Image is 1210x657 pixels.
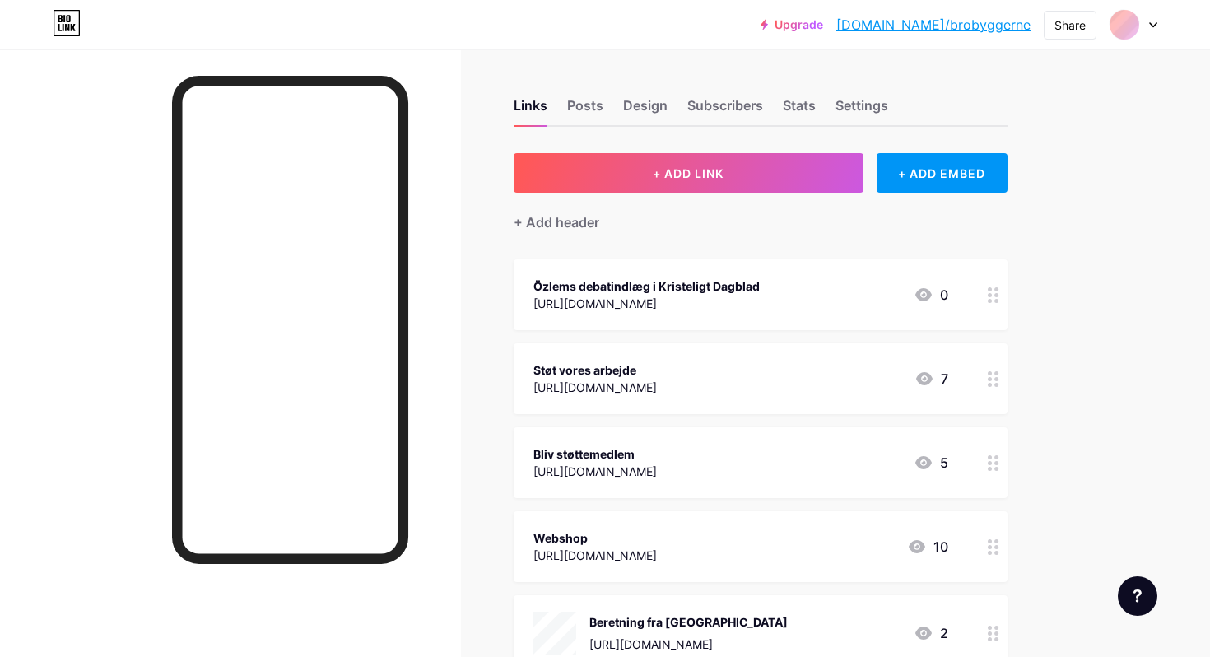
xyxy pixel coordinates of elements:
[533,463,657,480] div: [URL][DOMAIN_NAME]
[877,153,1008,193] div: + ADD EMBED
[533,529,657,547] div: Webshop
[836,15,1031,35] a: [DOMAIN_NAME]/brobyggerne
[914,369,948,389] div: 7
[589,613,788,631] div: Beretning fra [GEOGRAPHIC_DATA]
[533,361,657,379] div: Støt vores arbejde
[835,96,888,125] div: Settings
[589,636,788,653] div: [URL][DOMAIN_NAME]
[914,623,948,643] div: 2
[533,295,760,312] div: [URL][DOMAIN_NAME]
[533,445,657,463] div: Bliv støttemedlem
[533,547,657,564] div: [URL][DOMAIN_NAME]
[533,277,760,295] div: Özlems debatindlæg i Kristeligt Dagblad
[783,96,816,125] div: Stats
[514,212,599,232] div: + Add header
[761,18,823,31] a: Upgrade
[687,96,763,125] div: Subscribers
[567,96,603,125] div: Posts
[623,96,668,125] div: Design
[514,153,863,193] button: + ADD LINK
[653,166,724,180] span: + ADD LINK
[914,453,948,473] div: 5
[533,379,657,396] div: [URL][DOMAIN_NAME]
[907,537,948,557] div: 10
[1054,16,1086,34] div: Share
[914,285,948,305] div: 0
[514,96,547,125] div: Links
